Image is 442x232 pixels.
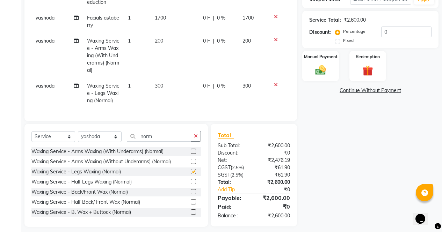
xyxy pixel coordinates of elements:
iframe: chat widget [413,204,435,225]
span: yashoda [36,38,55,44]
div: ₹2,600.00 [254,212,295,219]
span: 1 [128,83,131,89]
label: Redemption [356,54,380,60]
span: 1 [128,15,131,21]
div: Net: [212,157,254,164]
span: Total [218,132,234,139]
div: ₹2,600.00 [254,179,295,186]
div: ₹2,600.00 [344,16,366,24]
span: 200 [242,38,251,44]
div: Discount: [309,29,331,36]
div: Waxing Service - Legs Waxing (Normal) [31,168,121,175]
span: 2.5% [232,165,242,170]
div: ₹2,476.19 [254,157,295,164]
span: 0 F [203,14,210,22]
span: yashoda [36,15,55,21]
span: 1700 [155,15,166,21]
div: ( ) [212,171,254,179]
span: 200 [155,38,163,44]
span: 2.5% [232,172,242,178]
div: Paid: [212,202,254,211]
label: Fixed [343,37,354,44]
div: Waxing Service - Half Legs Waxing (Normal) [31,178,132,186]
div: Waxing Service - B. Wax + Buttock (Normal) [31,209,131,216]
div: Total: [212,179,254,186]
input: Search or Scan [127,131,191,142]
div: ₹61.90 [254,171,295,179]
div: ₹0 [261,186,295,193]
span: CGST [218,164,231,171]
div: Sub Total: [212,142,254,149]
img: _gift.svg [359,64,376,77]
span: | [213,37,214,45]
span: 0 F [203,37,210,45]
span: Waxing Service - Legs Waxing (Normal) [87,83,119,104]
label: Manual Payment [304,54,338,60]
span: Facials astaberry [87,15,119,28]
img: _cash.svg [312,64,329,76]
span: SGST [218,172,230,178]
div: ₹2,600.00 [254,142,295,149]
label: Percentage [343,28,365,35]
span: 1 [128,38,131,44]
span: | [213,14,214,22]
div: Balance : [212,212,254,219]
div: Waxing Service - Back/Front Wax (Normal) [31,188,128,196]
div: Waxing Service - Arms Waxing (With Underarms) (Normal) [31,148,164,155]
div: ( ) [212,164,254,171]
span: 0 % [217,82,225,90]
div: Payable: [212,194,254,202]
span: Waxing Service - Arms Waxing (With Underarms) (Normal) [87,38,119,73]
a: Continue Without Payment [304,87,437,94]
div: Waxing Service - Half Back/ Front Wax (Normal) [31,199,140,206]
div: Service Total: [309,16,341,24]
div: ₹0 [254,149,295,157]
span: 300 [155,83,163,89]
div: Discount: [212,149,254,157]
div: Waxing Service - Arms Waxing (Without Underarms) (Normal) [31,158,171,165]
span: 0 F [203,82,210,90]
div: ₹61.90 [254,164,295,171]
span: 1700 [242,15,254,21]
span: | [213,82,214,90]
span: 0 % [217,37,225,45]
div: ₹0 [254,202,295,211]
div: ₹2,600.00 [254,194,295,202]
span: 300 [242,83,251,89]
span: 0 % [217,14,225,22]
span: yashoda [36,83,55,89]
a: Add Tip [212,186,261,193]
